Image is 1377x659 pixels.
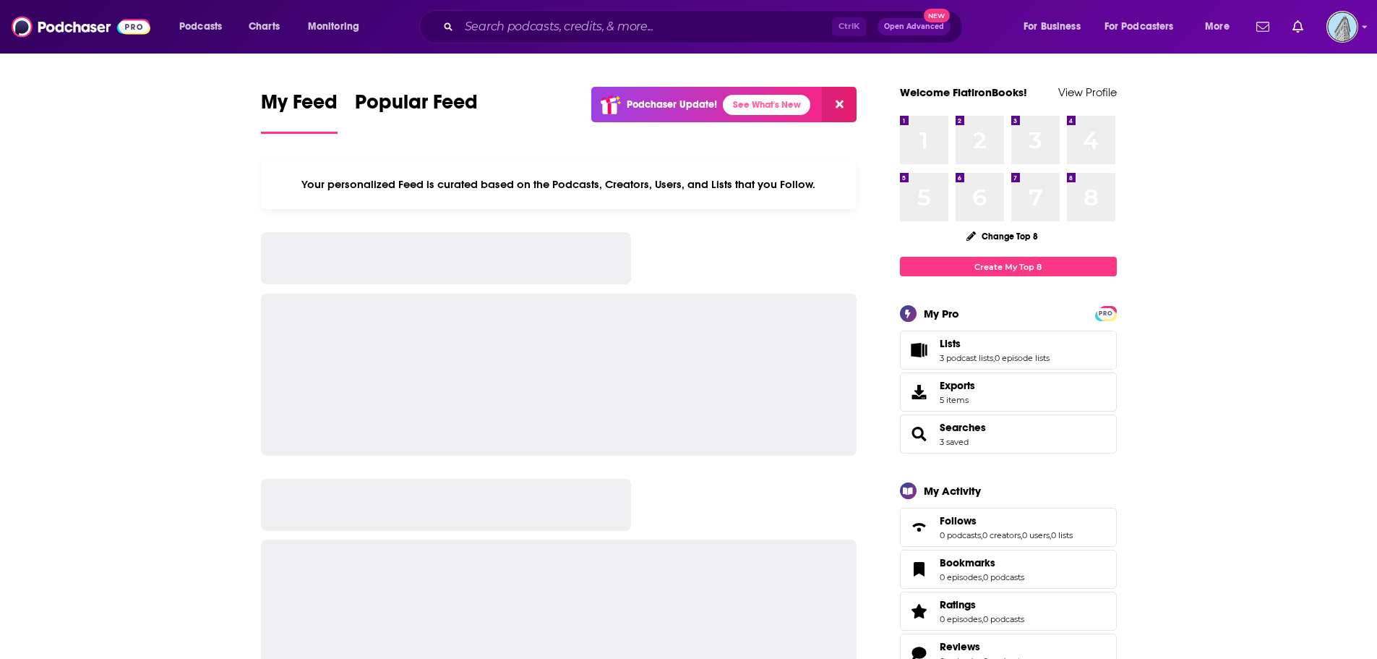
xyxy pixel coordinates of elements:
[905,559,934,579] a: Bookmarks
[940,337,961,350] span: Lists
[940,337,1050,350] a: Lists
[940,379,975,392] span: Exports
[940,640,980,653] span: Reviews
[627,98,717,111] p: Podchaser Update!
[723,95,810,115] a: See What's New
[355,90,478,123] span: Popular Feed
[261,90,338,123] span: My Feed
[900,373,1117,412] a: Exports
[878,18,951,35] button: Open AdvancedNew
[940,572,982,582] a: 0 episodes
[995,353,1050,363] a: 0 episode lists
[1050,530,1051,540] span: ,
[249,17,280,37] span: Charts
[905,424,934,444] a: Searches
[1051,530,1073,540] a: 0 lists
[905,382,934,402] span: Exports
[900,414,1117,454] span: Searches
[940,556,1024,569] a: Bookmarks
[459,15,832,38] input: Search podcasts, credits, & more...
[1024,17,1081,37] span: For Business
[1097,307,1115,318] a: PRO
[905,340,934,360] a: Lists
[981,530,982,540] span: ,
[993,353,995,363] span: ,
[1022,530,1050,540] a: 0 users
[1251,14,1275,39] a: Show notifications dropdown
[308,17,359,37] span: Monitoring
[940,514,1073,527] a: Follows
[983,614,1024,624] a: 0 podcasts
[169,15,241,38] button: open menu
[239,15,288,38] a: Charts
[940,598,976,611] span: Ratings
[905,517,934,537] a: Follows
[900,508,1117,547] span: Follows
[179,17,222,37] span: Podcasts
[940,598,1024,611] a: Ratings
[940,353,993,363] a: 3 podcast lists
[1104,17,1174,37] span: For Podcasters
[924,484,981,498] div: My Activity
[1013,15,1099,38] button: open menu
[940,421,986,434] a: Searches
[12,13,150,41] img: Podchaser - Follow, Share and Rate Podcasts
[1058,85,1117,99] a: View Profile
[1205,17,1230,37] span: More
[298,15,378,38] button: open menu
[982,572,983,582] span: ,
[924,9,950,22] span: New
[1326,11,1358,43] img: User Profile
[940,514,977,527] span: Follows
[900,85,1027,99] a: Welcome FlatironBooks!
[900,257,1117,276] a: Create My Top 8
[958,227,1047,245] button: Change Top 8
[982,530,1021,540] a: 0 creators
[261,160,857,209] div: Your personalized Feed is curated based on the Podcasts, Creators, Users, and Lists that you Follow.
[940,614,982,624] a: 0 episodes
[1326,11,1358,43] button: Show profile menu
[924,307,959,320] div: My Pro
[355,90,478,134] a: Popular Feed
[900,331,1117,370] span: Lists
[884,23,944,30] span: Open Advanced
[905,601,934,621] a: Ratings
[940,395,975,405] span: 5 items
[1097,308,1115,319] span: PRO
[900,592,1117,631] span: Ratings
[1021,530,1022,540] span: ,
[1195,15,1248,38] button: open menu
[982,614,983,624] span: ,
[261,90,338,134] a: My Feed
[1287,14,1309,39] a: Show notifications dropdown
[832,17,866,36] span: Ctrl K
[1326,11,1358,43] span: Logged in as FlatironBooks
[433,10,977,43] div: Search podcasts, credits, & more...
[940,530,981,540] a: 0 podcasts
[940,556,995,569] span: Bookmarks
[900,550,1117,589] span: Bookmarks
[940,640,1024,653] a: Reviews
[940,437,969,447] a: 3 saved
[1095,15,1195,38] button: open menu
[983,572,1024,582] a: 0 podcasts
